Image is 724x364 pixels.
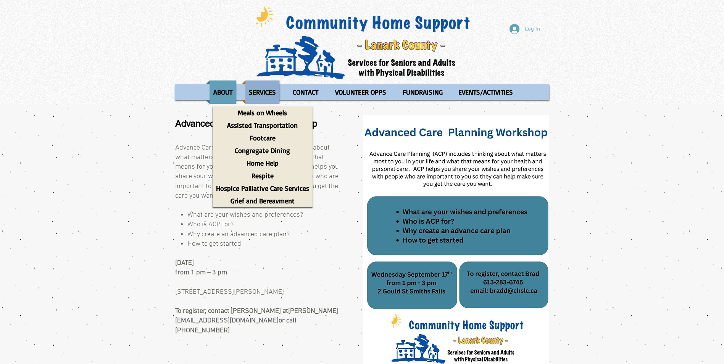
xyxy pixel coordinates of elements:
[242,81,283,104] a: SERVICES
[210,81,236,104] p: ABOUT
[395,81,449,104] a: FUNDRAISING
[175,118,317,129] span: Advanced Care Planning Workshop
[175,259,227,277] span: [DATE] from 1 pm – 3 pm
[175,307,338,334] span: To register, contact [PERSON_NAME] at or call [PHONE_NUMBER]
[522,25,543,33] span: Log In
[213,119,313,132] a: Assisted Transportation
[328,81,393,104] a: VOLUNTEER OPPS
[248,169,277,182] p: Respite
[231,144,293,157] p: Congregate Dining
[175,144,339,200] span: Advance Care Planning (ACP) includes thinking about what matters most to you in your life and wha...
[227,195,298,207] p: Grief and Bereavment
[246,132,279,144] p: Footcare
[455,81,516,104] p: EVENTS/ACTIVITIES
[285,81,326,104] a: CONTACT
[213,157,313,169] a: Home Help
[332,81,390,104] p: VOLUNTEER OPPS
[213,132,313,144] a: Footcare
[243,157,282,169] p: Home Help
[213,106,313,119] a: Meals on Wheels
[504,22,545,36] button: Log In
[175,288,284,296] span: [STREET_ADDRESS][PERSON_NAME]
[289,81,322,104] p: CONTACT
[187,230,290,238] span: Why create an advanced care plan?
[245,81,279,104] p: SERVICES
[206,81,240,104] a: ABOUT
[399,81,446,104] p: FUNDRAISING
[175,81,549,104] nav: Site
[187,211,303,219] span: What are your wishes and preferences?
[213,195,313,207] a: Grief and Bereavment
[187,221,234,229] span: Who is ACP for?
[187,240,241,248] span: How to get started ​
[234,106,290,119] p: Meals on Wheels
[213,169,313,182] a: Respite
[224,119,301,132] p: Assisted Transportation
[213,182,313,195] a: Hospice Palliative Care Services
[451,81,520,104] a: EVENTS/ACTIVITIES
[213,144,313,157] a: Congregate Dining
